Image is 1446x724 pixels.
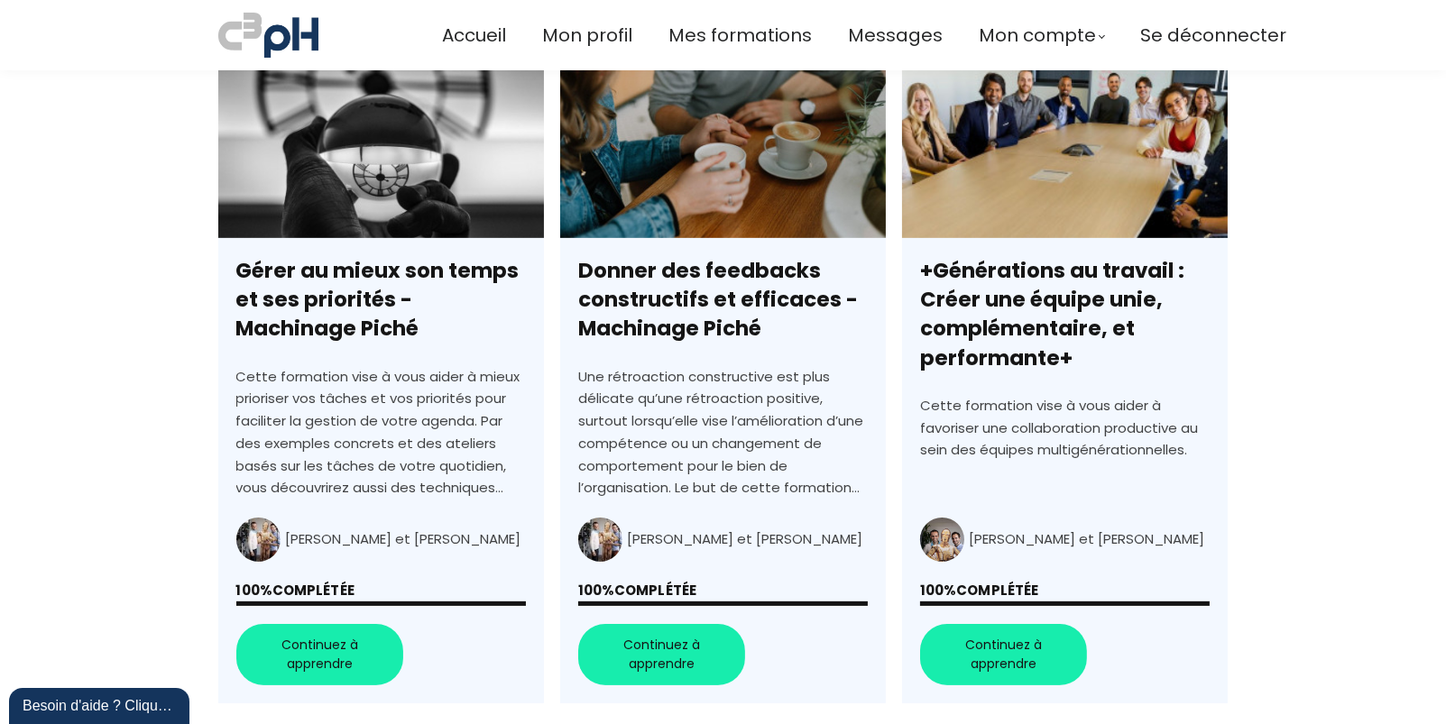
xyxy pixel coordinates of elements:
[218,9,318,61] img: a70bc7685e0efc0bd0b04b3506828469.jpeg
[979,21,1096,50] span: Mon compte
[1140,21,1286,50] a: Se déconnecter
[542,21,632,50] a: Mon profil
[442,21,506,50] a: Accueil
[668,21,812,50] a: Mes formations
[848,21,943,50] a: Messages
[9,684,193,724] iframe: chat widget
